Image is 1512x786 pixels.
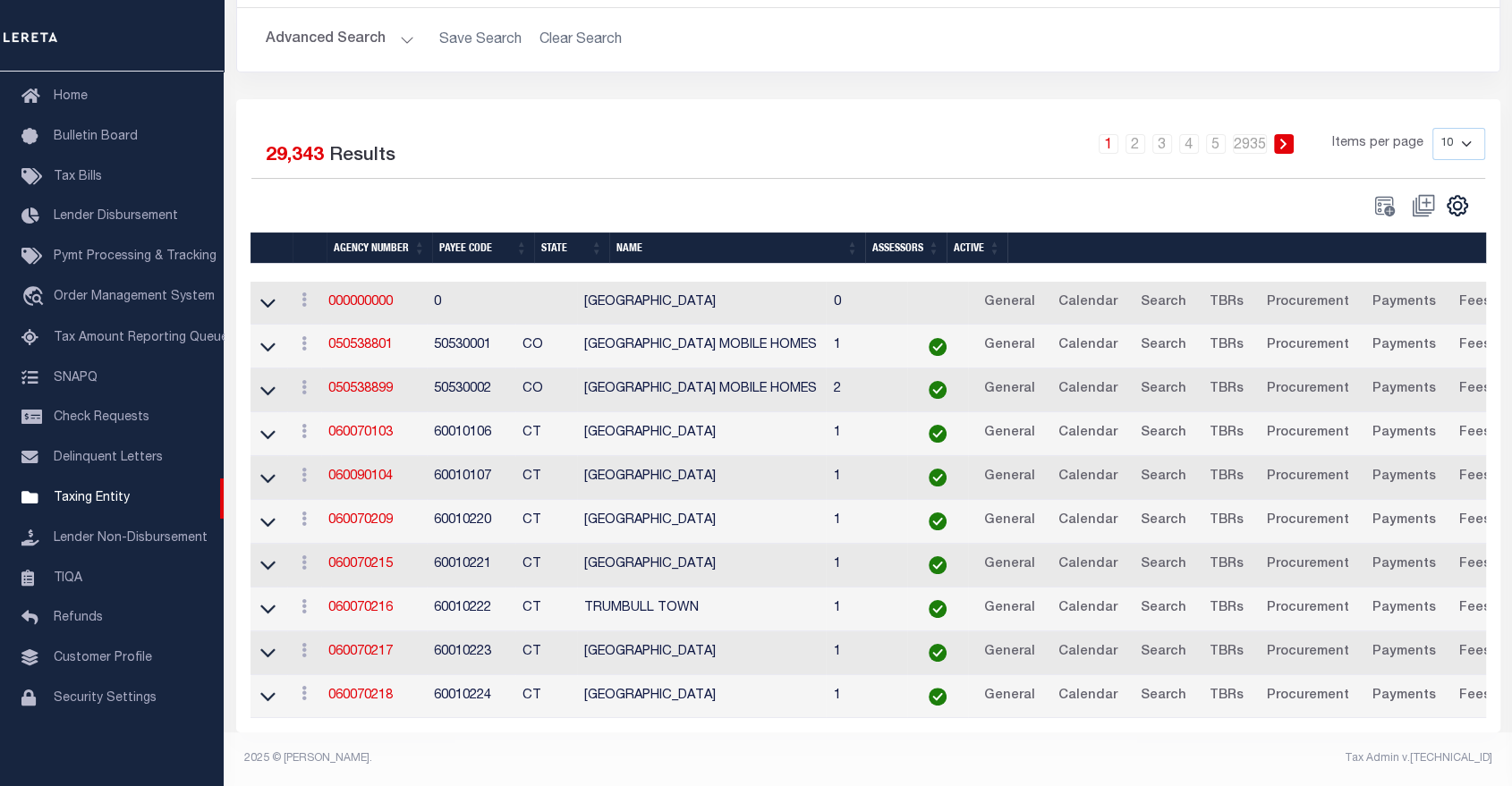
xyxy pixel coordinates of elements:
[929,644,947,662] img: check-icon-green.svg
[1363,376,1443,404] a: Payments
[1152,134,1172,154] a: 3
[975,682,1042,711] a: General
[1132,419,1193,448] a: Search
[515,675,577,719] td: CT
[1206,134,1226,154] a: 5
[1450,332,1498,360] a: Fees
[427,587,515,631] td: 60010222
[577,544,827,587] td: [GEOGRAPHIC_DATA]
[826,544,907,587] td: 1
[929,425,947,443] img: check-icon-green.svg
[1049,376,1125,404] a: Calendar
[1450,595,1498,623] a: Fees
[826,500,907,544] td: 1
[515,631,577,675] td: CT
[54,210,178,223] span: Lender Disbursement
[515,544,577,587] td: CT
[1132,463,1193,492] a: Search
[54,291,215,303] span: Order Management System
[329,142,395,171] label: Results
[327,232,432,264] th: Agency Number: activate to sort column ascending
[1201,507,1251,536] a: TBRs
[1132,289,1193,317] a: Search
[54,332,228,344] span: Tax Amount Reporting Queue
[826,456,907,500] td: 1
[1049,595,1125,623] a: Calendar
[1201,638,1251,667] a: TBRs
[1049,419,1125,448] a: Calendar
[328,646,393,658] a: 060070217
[328,689,393,702] a: 060070218
[577,587,827,631] td: TRUMBULL TOWN
[929,556,947,574] img: check-icon-green.svg
[1363,332,1443,360] a: Payments
[577,282,827,325] td: [GEOGRAPHIC_DATA]
[1332,134,1423,154] span: Items per page
[427,544,515,587] td: 60010221
[929,512,947,530] img: check-icon-green.svg
[427,412,515,456] td: 60010106
[54,692,157,705] span: Security Settings
[1450,551,1498,579] a: Fees
[1363,289,1443,317] a: Payments
[54,90,88,103] span: Home
[1049,463,1125,492] a: Calendar
[1099,134,1118,154] a: 1
[975,463,1042,492] a: General
[929,688,947,706] img: check-icon-green.svg
[515,412,577,456] td: CT
[1049,332,1125,360] a: Calendar
[1363,638,1443,667] a: Payments
[929,600,947,618] img: check-icon-green.svg
[534,232,609,264] th: State: activate to sort column ascending
[515,500,577,544] td: CT
[328,602,393,614] a: 060070216
[427,325,515,368] td: 50530001
[577,325,827,368] td: [GEOGRAPHIC_DATA] MOBILE HOMES
[826,587,907,631] td: 1
[54,452,163,464] span: Delinquent Letters
[929,381,947,399] img: check-icon-green.svg
[975,595,1042,623] a: General
[1132,376,1193,404] a: Search
[577,368,827,412] td: [GEOGRAPHIC_DATA] MOBILE HOMES
[1258,289,1356,317] a: Procurement
[1258,595,1356,623] a: Procurement
[1363,507,1443,536] a: Payments
[1450,507,1498,536] a: Fees
[826,325,907,368] td: 1
[427,500,515,544] td: 60010220
[1258,332,1356,360] a: Procurement
[826,412,907,456] td: 1
[54,532,208,545] span: Lender Non-Disbursement
[432,232,534,264] th: Payee Code: activate to sort column ascending
[1201,595,1251,623] a: TBRs
[975,419,1042,448] a: General
[929,338,947,356] img: check-icon-green.svg
[929,469,947,486] img: check-icon-green.svg
[427,282,515,325] td: 0
[1201,376,1251,404] a: TBRs
[975,332,1042,360] a: General
[1450,682,1498,711] a: Fees
[1363,595,1443,623] a: Payments
[826,631,907,675] td: 1
[1363,463,1443,492] a: Payments
[975,551,1042,579] a: General
[328,427,393,439] a: 060070103
[577,456,827,500] td: [GEOGRAPHIC_DATA]
[975,507,1042,536] a: General
[826,282,907,325] td: 0
[577,675,827,719] td: [GEOGRAPHIC_DATA]
[328,339,393,351] a: 050538801
[54,250,217,263] span: Pymt Processing & Tracking
[54,411,149,424] span: Check Requests
[1201,332,1251,360] a: TBRs
[1258,507,1356,536] a: Procurement
[1450,638,1498,667] a: Fees
[54,492,130,504] span: Taxing Entity
[826,675,907,719] td: 1
[975,376,1042,404] a: General
[577,412,827,456] td: [GEOGRAPHIC_DATA]
[54,652,152,664] span: Customer Profile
